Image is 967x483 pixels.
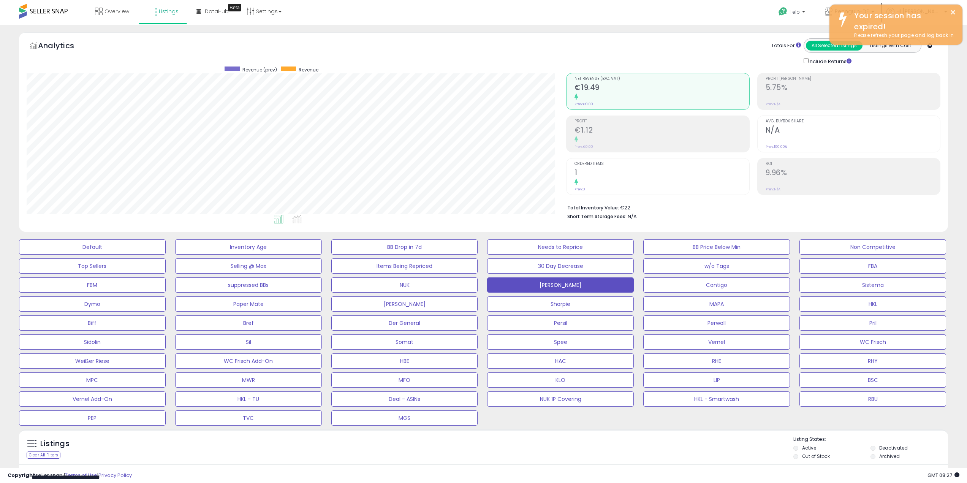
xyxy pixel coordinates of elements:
[487,315,634,331] button: Persil
[766,168,940,179] h2: 9.96%
[175,315,322,331] button: Bref
[575,162,749,166] span: Ordered Items
[799,391,946,407] button: RBU
[790,9,800,15] span: Help
[643,391,790,407] button: HKL - Smartwash
[643,353,790,369] button: RHE
[879,445,908,451] label: Deactivated
[567,213,627,220] b: Short Term Storage Fees:
[766,102,780,106] small: Prev: N/A
[331,258,478,274] button: Items Being Repriced
[766,77,940,81] span: Profit [PERSON_NAME]
[19,353,166,369] button: Weißer Riese
[575,119,749,124] span: Profit
[487,258,634,274] button: 30 Day Decrease
[331,353,478,369] button: HBE
[175,391,322,407] button: HKL - TU
[487,372,634,388] button: KLO
[38,40,89,53] h5: Analytics
[487,277,634,293] button: [PERSON_NAME]
[643,315,790,331] button: Perwoll
[575,187,585,192] small: Prev: 0
[575,126,749,136] h2: €1.12
[848,10,957,32] div: Your session has expired!
[575,102,593,106] small: Prev: €0.00
[228,4,241,11] div: Tooltip anchor
[575,83,749,93] h2: €19.49
[331,239,478,255] button: BB Drop in 7d
[766,126,940,136] h2: N/A
[205,8,229,15] span: DataHub
[628,213,637,220] span: N/A
[331,372,478,388] button: MFO
[487,239,634,255] button: Needs to Reprice
[242,67,277,73] span: Revenue (prev)
[772,1,813,25] a: Help
[19,334,166,350] button: Sidolin
[19,315,166,331] button: Biff
[331,277,478,293] button: NUK
[19,296,166,312] button: Dymo
[643,296,790,312] button: MAPA
[487,353,634,369] button: HAC
[793,436,948,443] p: Listing States:
[771,42,801,49] div: Totals For
[175,410,322,426] button: TVC
[950,8,956,17] button: ×
[175,296,322,312] button: Paper Mate
[331,410,478,426] button: MGS
[766,119,940,124] span: Avg. Buybox Share
[643,334,790,350] button: Vernel
[331,296,478,312] button: [PERSON_NAME]
[8,472,35,479] strong: Copyright
[175,239,322,255] button: Inventory Age
[643,239,790,255] button: BB Price Below Min
[927,472,959,479] span: 2025-08-14 08:27 GMT
[799,296,946,312] button: HKL
[19,410,166,426] button: PEP
[40,439,70,449] h5: Listings
[8,472,132,479] div: seller snap | |
[862,41,919,51] button: Listings With Cost
[848,32,957,39] div: Please refresh your page and log back in
[175,334,322,350] button: Sil
[19,258,166,274] button: Top Sellers
[766,144,787,149] small: Prev: 100.00%
[331,334,478,350] button: Somat
[331,391,478,407] button: Deal - ASINs
[766,187,780,192] small: Prev: N/A
[104,8,129,15] span: Overview
[175,277,322,293] button: suppressed BBs
[575,77,749,81] span: Net Revenue (Exc. VAT)
[575,168,749,179] h2: 1
[799,239,946,255] button: Non Competitive
[567,203,935,212] li: €22
[299,67,318,73] span: Revenue
[643,277,790,293] button: Contigo
[487,334,634,350] button: Spee
[487,391,634,407] button: NUK 1P Covering
[19,391,166,407] button: Vernel Add-On
[175,372,322,388] button: MWR
[19,372,166,388] button: MPC
[159,8,179,15] span: Listings
[799,315,946,331] button: Pril
[643,372,790,388] button: LIP
[798,57,861,65] div: Include Returns
[806,41,863,51] button: All Selected Listings
[487,296,634,312] button: Sharpie
[799,334,946,350] button: WC Frisch
[799,258,946,274] button: FBA
[799,353,946,369] button: RHY
[27,451,60,459] div: Clear All Filters
[575,144,593,149] small: Prev: €0.00
[802,453,830,459] label: Out of Stock
[799,277,946,293] button: Sistema
[643,258,790,274] button: w/o Tags
[799,372,946,388] button: BSC
[19,239,166,255] button: Default
[19,277,166,293] button: FBM
[802,445,816,451] label: Active
[879,453,900,459] label: Archived
[766,162,940,166] span: ROI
